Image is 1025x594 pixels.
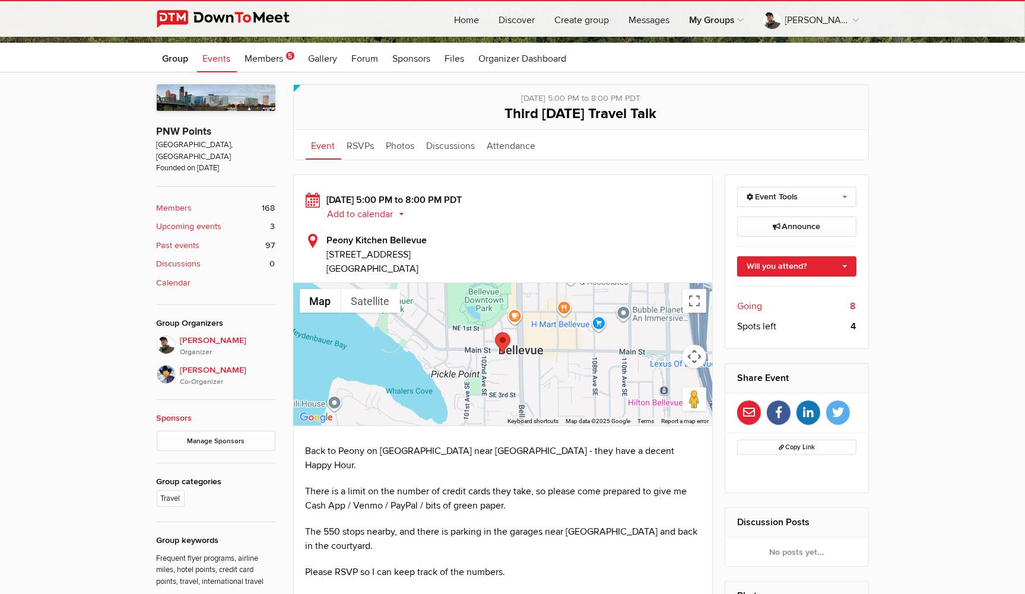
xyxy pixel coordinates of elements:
div: Group Organizers [157,317,275,330]
a: Home [445,1,489,37]
div: [DATE] 5:00 PM to 8:00 PM PDT [306,193,701,221]
a: Discover [490,1,545,37]
a: [PERSON_NAME]Organizer [157,335,275,358]
a: Terms [637,418,654,424]
a: PNW Points [157,125,212,138]
a: [PERSON_NAME]Co-Organizer [157,358,275,387]
a: Event [306,130,341,160]
a: Group [157,43,195,72]
span: Third [DATE] Travel Talk [505,105,657,122]
a: Announce [737,217,856,237]
a: Sponsors [387,43,437,72]
a: RSVPs [341,130,380,160]
span: [PERSON_NAME] [180,364,275,387]
button: Copy Link [737,440,856,455]
a: Forum [346,43,385,72]
a: Upcoming events 3 [157,220,275,233]
button: Drag Pegman onto the map to open Street View [683,387,706,411]
span: Gallery [309,53,338,65]
span: 3 [271,220,275,233]
span: Copy Link [779,443,815,451]
p: Frequent flyer programs, airline miles, hotel points, credit card points, travel, international t... [157,547,275,587]
span: [STREET_ADDRESS] [327,247,701,262]
span: 97 [266,239,275,252]
span: 0 [270,258,275,271]
a: Discussion Posts [737,516,810,528]
span: Group [163,53,189,65]
b: Past events [157,239,200,252]
h2: Share Event [737,364,856,392]
b: Peony Kitchen Bellevue [327,234,427,246]
p: Back to Peony on [GEOGRAPHIC_DATA] near [GEOGRAPHIC_DATA] - they have a decent Happy Hour. [306,444,701,472]
img: PNW Points [157,84,275,112]
button: Show satellite imagery [341,289,400,313]
img: DownToMeet [157,10,308,28]
b: Members [157,202,192,215]
b: Discussions [157,258,201,271]
a: Files [439,43,471,72]
button: Toggle fullscreen view [683,289,706,313]
span: 5 [286,52,294,60]
a: Manage Sponsors [157,431,275,451]
span: [GEOGRAPHIC_DATA], [GEOGRAPHIC_DATA] [157,139,275,163]
div: [DATE] 5:00 PM to 8:00 PM PDT [306,85,856,105]
b: Upcoming events [157,220,222,233]
i: Co-Organizer [180,377,275,387]
span: Sponsors [393,53,431,65]
a: Open this area in Google Maps (opens a new window) [297,410,336,425]
div: Group keywords [157,534,275,547]
a: Will you attend? [737,256,856,277]
a: [PERSON_NAME] [754,1,868,37]
a: Events [197,43,237,72]
p: There is a limit on the number of credit cards they take, so please come prepared to give me Cash... [306,484,701,513]
button: Show street map [300,289,341,313]
b: 8 [851,299,856,313]
a: Discussions [421,130,481,160]
a: Calendar [157,277,275,290]
a: Gallery [303,43,344,72]
a: Members 168 [157,202,275,215]
a: Members 5 [239,43,300,72]
button: Keyboard shortcuts [507,417,558,425]
span: Forum [352,53,379,65]
span: Spots left [737,319,776,333]
i: Organizer [180,347,275,358]
a: Sponsors [157,413,192,423]
div: Group categories [157,475,275,488]
a: Discussions 0 [157,258,275,271]
a: Attendance [481,130,542,160]
a: Organizer Dashboard [473,43,573,72]
a: Photos [380,130,421,160]
span: 168 [262,202,275,215]
span: Organizer Dashboard [479,53,567,65]
b: 4 [851,319,856,333]
p: Please RSVP so I can keep track of the numbers. [306,565,701,579]
span: Map data ©2025 Google [566,418,630,424]
span: [GEOGRAPHIC_DATA] [327,263,419,275]
a: Past events 97 [157,239,275,252]
div: No posts yet... [725,538,868,566]
img: Dave Nuttall [157,365,176,384]
span: Members [245,53,284,65]
span: [PERSON_NAME] [180,334,275,358]
a: Create group [545,1,619,37]
button: Add to calendar [327,209,413,220]
button: Map camera controls [683,345,706,369]
span: Founded on [DATE] [157,163,275,174]
a: Messages [620,1,680,37]
p: The 550 stops nearby, and there is parking in the garages near [GEOGRAPHIC_DATA] and back in the ... [306,525,701,553]
img: Stefan Krasowski [157,335,176,354]
b: Calendar [157,277,191,290]
span: Files [445,53,465,65]
a: Event Tools [737,187,856,207]
a: Report a map error [661,418,709,424]
a: My Groups [680,1,753,37]
span: Events [203,53,231,65]
img: Google [297,410,336,425]
span: Going [737,299,762,313]
span: Announce [773,221,820,231]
